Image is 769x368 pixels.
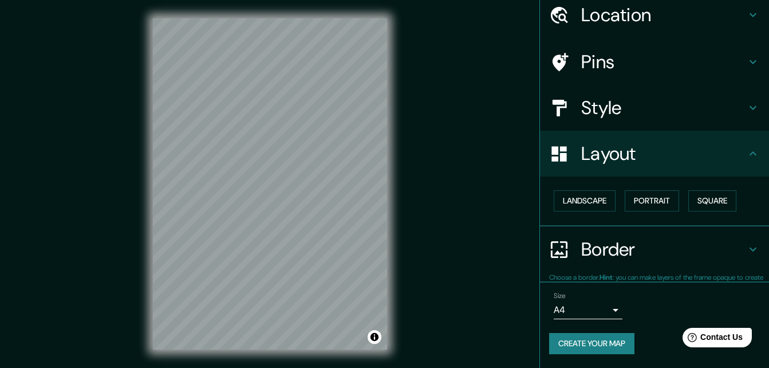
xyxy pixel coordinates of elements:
[600,273,613,282] b: Hint
[153,18,387,350] canvas: Map
[540,226,769,272] div: Border
[549,333,634,354] button: Create your map
[625,190,679,212] button: Portrait
[554,301,622,319] div: A4
[540,39,769,85] div: Pins
[368,330,381,344] button: Toggle attribution
[581,3,746,26] h4: Location
[540,131,769,177] div: Layout
[554,291,566,301] label: Size
[549,272,769,293] p: Choose a border. : you can make layers of the frame opaque to create some cool effects.
[540,85,769,131] div: Style
[581,96,746,119] h4: Style
[667,323,756,355] iframe: Help widget launcher
[581,142,746,165] h4: Layout
[581,238,746,261] h4: Border
[554,190,616,212] button: Landscape
[581,50,746,73] h4: Pins
[688,190,736,212] button: Square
